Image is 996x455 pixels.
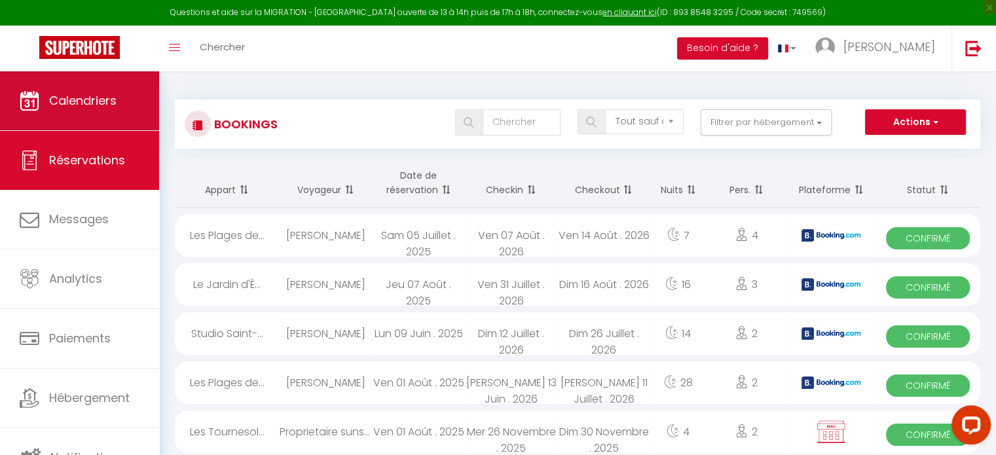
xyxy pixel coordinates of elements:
[557,158,650,208] th: Sort by checkout
[49,330,111,346] span: Paiements
[815,37,835,57] img: ...
[49,270,102,287] span: Analytics
[49,92,117,109] span: Calendriers
[701,109,832,136] button: Filtrer par hébergement
[677,37,768,60] button: Besoin d'aide ?
[49,211,109,227] span: Messages
[39,36,120,59] img: Super Booking
[211,109,278,139] h3: Bookings
[200,40,245,54] span: Chercher
[602,7,657,18] a: en cliquant ici
[190,26,255,71] a: Chercher
[372,158,464,208] th: Sort by booking date
[49,390,130,406] span: Hébergement
[465,158,557,208] th: Sort by checkin
[707,158,787,208] th: Sort by people
[865,109,966,136] button: Actions
[941,400,996,455] iframe: LiveChat chat widget
[787,158,876,208] th: Sort by channel
[965,40,982,56] img: logout
[280,158,372,208] th: Sort by guest
[49,152,125,168] span: Réservations
[175,158,280,208] th: Sort by rentals
[805,26,951,71] a: ... [PERSON_NAME]
[876,158,980,208] th: Sort by status
[483,109,561,136] input: Chercher
[843,39,935,55] span: [PERSON_NAME]
[650,158,707,208] th: Sort by nights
